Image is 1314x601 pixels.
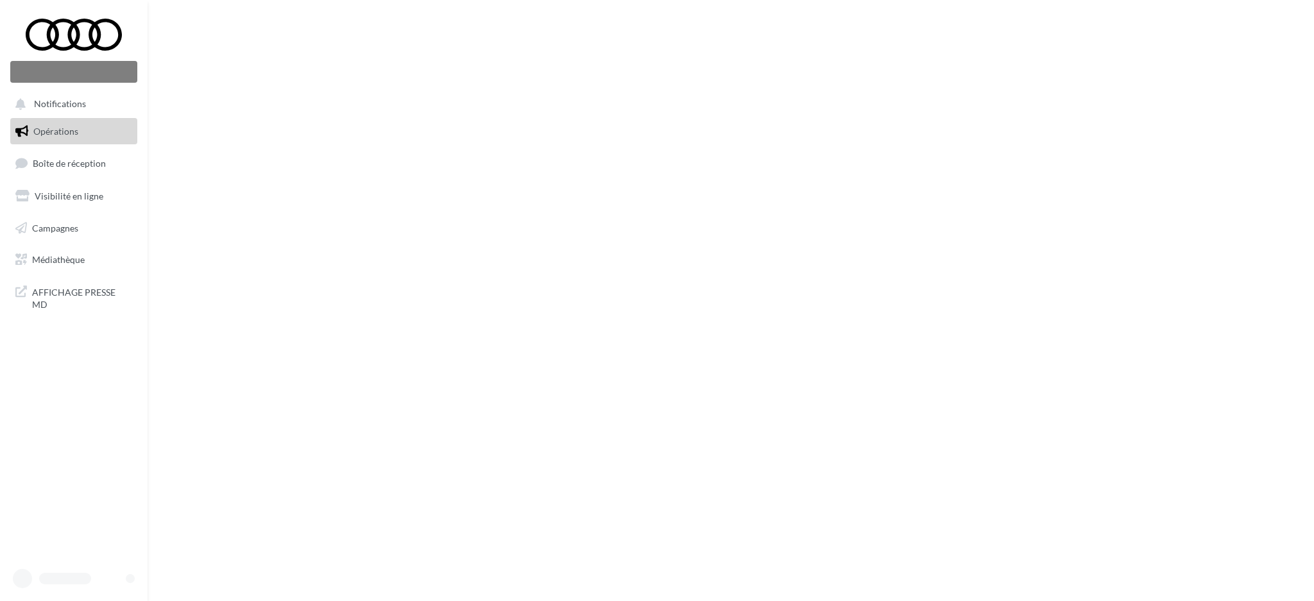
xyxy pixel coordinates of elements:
a: Opérations [8,118,140,145]
a: Visibilité en ligne [8,183,140,210]
span: Médiathèque [32,254,85,265]
span: Visibilité en ligne [35,190,103,201]
a: AFFICHAGE PRESSE MD [8,278,140,316]
span: Notifications [34,99,86,110]
a: Médiathèque [8,246,140,273]
span: Boîte de réception [33,158,106,169]
span: Campagnes [32,222,78,233]
span: Opérations [33,126,78,137]
span: AFFICHAGE PRESSE MD [32,284,132,311]
a: Campagnes [8,215,140,242]
div: Nouvelle campagne [10,61,137,83]
a: Boîte de réception [8,149,140,177]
